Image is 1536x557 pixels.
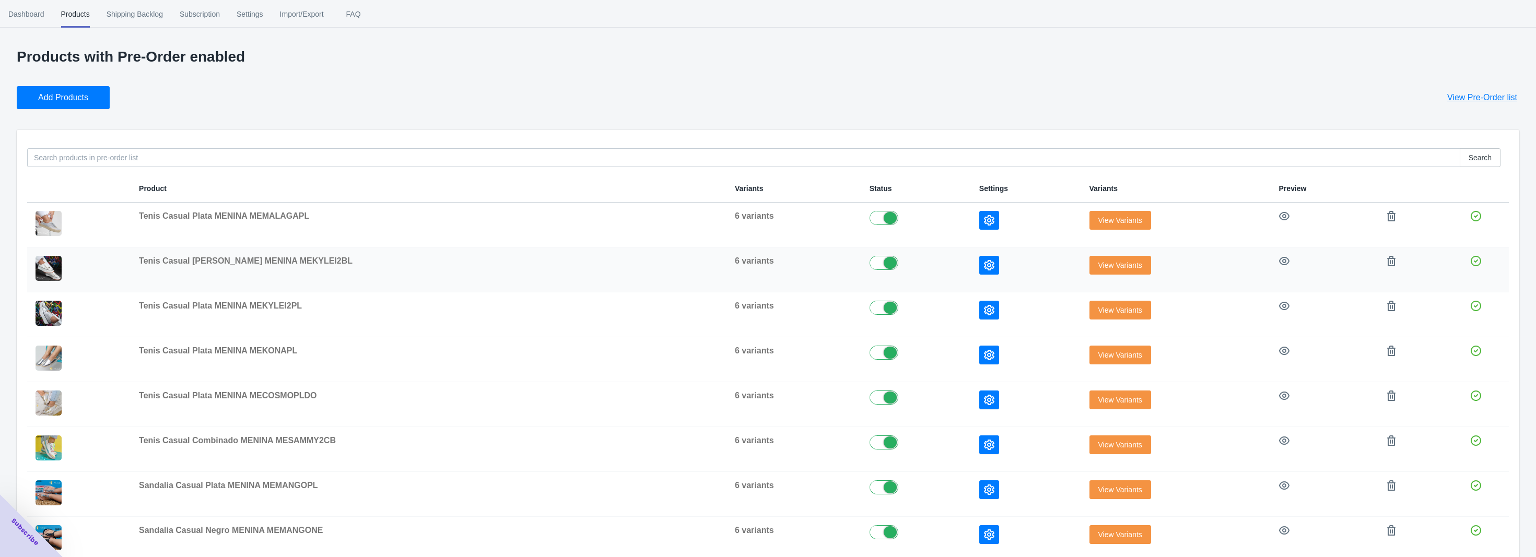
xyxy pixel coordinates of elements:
[735,436,774,445] span: 6 variants
[1089,184,1118,193] span: Variants
[1460,148,1500,167] button: Search
[1098,396,1142,404] span: View Variants
[1469,153,1492,162] span: Search
[1089,256,1151,275] button: View Variants
[1089,211,1151,230] button: View Variants
[1447,92,1517,103] span: View Pre-Order list
[107,1,163,28] span: Shipping Backlog
[36,301,62,326] img: ImagendeWhatsApp2025-09-09alas11.04.24_6f7e482e.jpg
[735,301,774,310] span: 6 variants
[139,301,302,310] span: Tenis Casual Plata MENINA MEKYLEI2PL
[1089,301,1151,319] button: View Variants
[1089,346,1151,364] button: View Variants
[38,92,88,103] span: Add Products
[735,526,774,535] span: 6 variants
[36,256,62,281] img: ImagendeWhatsApp2025-09-09alas11.04.24_bfc6cce0.jpg
[1089,525,1151,544] button: View Variants
[341,1,367,28] span: FAQ
[139,256,353,265] span: Tenis Casual [PERSON_NAME] MENINA MEKYLEI2BL
[36,346,62,371] img: ImagendeWhatsApp2025-09-09alas11.12.56_fb14b457.jpg
[36,480,62,505] img: ImagendeWhatsApp2025-09-09alas11.25.26_f67bfd25.jpg
[17,49,1519,65] p: Products with Pre-Order enabled
[36,390,62,416] img: ImagendeWhatsApp2025-09-09alas11.11.07_f481ed24.jpg
[280,1,324,28] span: Import/Export
[870,184,892,193] span: Status
[17,86,110,109] button: Add Products
[9,516,41,548] span: Subscribe
[1089,480,1151,499] button: View Variants
[735,481,774,490] span: 6 variants
[180,1,220,28] span: Subscription
[1098,441,1142,449] span: View Variants
[735,391,774,400] span: 6 variants
[1089,390,1151,409] button: View Variants
[61,1,90,28] span: Products
[36,435,62,460] img: ImagendeWhatsApp2025-09-09alas11.03.03_dcb8450d.jpg
[735,211,774,220] span: 6 variants
[139,184,167,193] span: Product
[139,436,336,445] span: Tenis Casual Combinado MENINA MESAMMY2CB
[1098,261,1142,269] span: View Variants
[735,256,774,265] span: 6 variants
[1098,485,1142,494] span: View Variants
[1435,86,1530,109] button: View Pre-Order list
[735,184,763,193] span: Variants
[8,1,44,28] span: Dashboard
[735,346,774,355] span: 6 variants
[1279,184,1307,193] span: Preview
[1098,216,1142,224] span: View Variants
[237,1,263,28] span: Settings
[1089,435,1151,454] button: View Variants
[1098,530,1142,539] span: View Variants
[139,346,297,355] span: Tenis Casual Plata MENINA MEKONAPL
[1098,351,1142,359] span: View Variants
[139,211,309,220] span: Tenis Casual Plata MENINA MEMALAGAPL
[36,211,62,236] img: ImagendeWhatsApp2025-09-09alas11.13.48_df95e381.jpg
[139,391,317,400] span: Tenis Casual Plata MENINA MECOSMOPLDO
[139,481,318,490] span: Sandalia Casual Plata MENINA MEMANGOPL
[979,184,1008,193] span: Settings
[139,526,323,535] span: Sandalia Casual Negro MENINA MEMANGONE
[27,148,1460,167] input: Search products in pre-order list
[1098,306,1142,314] span: View Variants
